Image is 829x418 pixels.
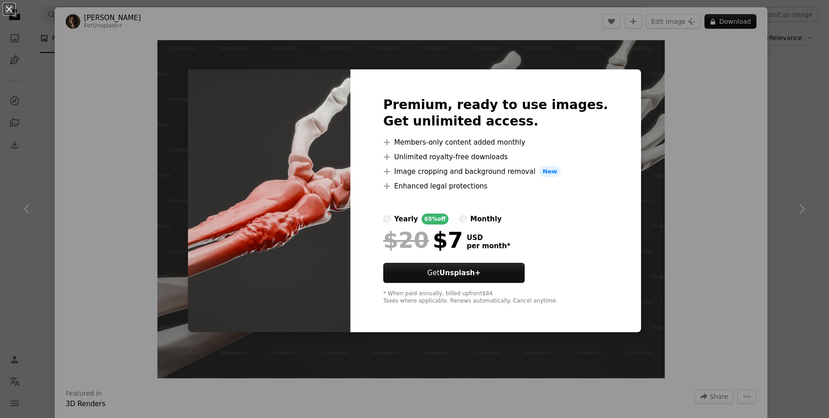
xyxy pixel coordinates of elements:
[383,137,608,148] li: Members-only content added monthly
[459,215,467,223] input: monthly
[394,214,418,225] div: yearly
[383,290,608,305] div: * When paid annually, billed upfront $84 Taxes where applicable. Renews automatically. Cancel any...
[383,97,608,130] h2: Premium, ready to use images. Get unlimited access.
[383,181,608,192] li: Enhanced legal protections
[383,228,463,252] div: $7
[467,242,511,250] span: per month *
[422,214,448,225] div: 65% off
[188,69,350,332] img: premium_photo-1719525710378-9e1414a26b99
[383,152,608,162] li: Unlimited royalty-free downloads
[467,234,511,242] span: USD
[383,263,525,283] button: GetUnsplash+
[383,166,608,177] li: Image cropping and background removal
[539,166,561,177] span: New
[470,214,502,225] div: monthly
[383,228,429,252] span: $20
[383,215,391,223] input: yearly65%off
[439,269,480,277] strong: Unsplash+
